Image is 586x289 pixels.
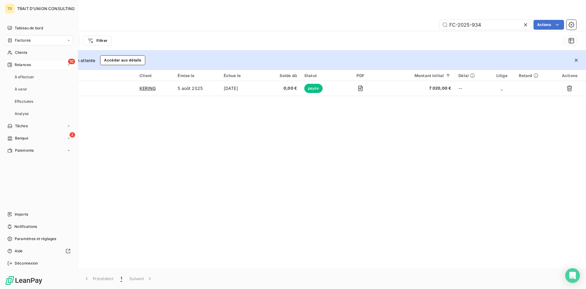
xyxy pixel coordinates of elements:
[80,272,117,285] button: Précédent
[440,20,531,30] input: Rechercher
[15,99,34,104] span: Effectuées
[15,74,34,80] span: À effectuer
[15,148,34,153] span: Paiements
[492,73,512,78] div: Litige
[139,86,156,91] span: KERING
[68,59,75,64] span: 10
[534,20,564,30] button: Actions
[139,73,170,78] div: Client
[15,87,27,92] span: À venir
[70,132,75,138] span: 2
[126,272,157,285] button: Suivant
[455,81,489,96] td: --
[519,73,550,78] div: Retard
[15,212,28,217] span: Imports
[15,25,43,31] span: Tableau de bord
[385,85,451,91] span: 7 020,00 €
[15,261,38,266] span: Déconnexion
[15,248,23,254] span: Aide
[304,84,323,93] span: payée
[178,73,216,78] div: Émise le
[269,73,297,78] div: Solde dû
[565,268,580,283] div: Open Intercom Messenger
[501,86,503,91] span: _
[14,224,37,229] span: Notifications
[15,236,56,242] span: Paramètres et réglages
[15,111,29,117] span: Analyse
[458,73,485,78] div: Délai
[343,73,378,78] div: PDF
[557,73,582,78] div: Actions
[121,276,122,282] span: 1
[15,38,31,43] span: Factures
[269,85,297,91] span: 0,00 €
[224,73,262,78] div: Échue le
[174,81,220,96] td: 5 août 2025
[15,62,31,68] span: Relances
[220,81,265,96] td: [DATE]
[17,6,75,11] span: TRAIT D'UNION CONSULTING
[5,4,15,13] div: TD
[83,36,111,46] button: Filtrer
[304,73,336,78] div: Statut
[5,276,43,285] img: Logo LeanPay
[5,246,73,256] a: Aide
[385,73,451,78] div: Montant initial
[15,50,27,55] span: Clients
[15,135,28,141] span: Banque
[15,123,28,129] span: Tâches
[100,55,145,65] button: Accéder aux détails
[117,272,126,285] button: 1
